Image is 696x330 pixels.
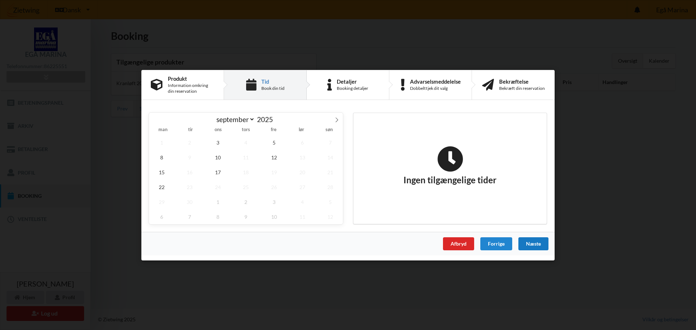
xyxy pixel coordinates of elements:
span: oktober 10, 2025 [261,209,287,224]
span: september 8, 2025 [149,150,174,164]
span: oktober 5, 2025 [318,194,343,209]
span: lør [287,128,315,132]
span: september 15, 2025 [149,164,174,179]
div: Bekræft din reservation [499,85,545,91]
span: oktober 12, 2025 [318,209,343,224]
span: oktober 11, 2025 [290,209,315,224]
span: oktober 9, 2025 [233,209,259,224]
span: september 10, 2025 [205,150,231,164]
span: september 6, 2025 [290,135,315,150]
span: september 5, 2025 [261,135,287,150]
div: Bekræftelse [499,78,545,84]
span: september 26, 2025 [261,179,287,194]
span: tir [177,128,204,132]
span: oktober 1, 2025 [205,194,231,209]
span: september 3, 2025 [205,135,231,150]
span: tors [232,128,260,132]
span: oktober 4, 2025 [290,194,315,209]
div: Tid [261,78,285,84]
span: oktober 8, 2025 [205,209,231,224]
span: september 24, 2025 [205,179,231,194]
span: september 25, 2025 [233,179,259,194]
span: oktober 6, 2025 [149,209,174,224]
span: oktober 2, 2025 [233,194,259,209]
div: Advarselsmeddelelse [410,78,461,84]
div: Information omkring din reservation [168,83,214,94]
span: september 21, 2025 [318,164,343,179]
span: september 12, 2025 [261,150,287,164]
span: september 1, 2025 [149,135,174,150]
span: september 7, 2025 [318,135,343,150]
span: september 18, 2025 [233,164,259,179]
span: september 4, 2025 [233,135,259,150]
span: september 28, 2025 [318,179,343,194]
select: Month [213,115,255,124]
span: fre [260,128,287,132]
div: Book din tid [261,85,285,91]
input: Year [255,115,279,124]
span: man [149,128,177,132]
div: Detaljer [337,78,368,84]
span: september 17, 2025 [205,164,231,179]
span: september 9, 2025 [177,150,203,164]
span: september 2, 2025 [177,135,203,150]
span: september 23, 2025 [177,179,203,194]
div: Afbryd [443,237,474,250]
span: september 30, 2025 [177,194,203,209]
span: september 11, 2025 [233,150,259,164]
div: Forrige [480,237,512,250]
div: Produkt [168,75,214,81]
span: oktober 7, 2025 [177,209,203,224]
span: september 22, 2025 [149,179,174,194]
span: september 29, 2025 [149,194,174,209]
span: september 20, 2025 [290,164,315,179]
span: september 27, 2025 [290,179,315,194]
span: ons [204,128,232,132]
div: Booking detaljer [337,85,368,91]
span: september 16, 2025 [177,164,203,179]
span: september 14, 2025 [318,150,343,164]
div: Næste [518,237,548,250]
span: september 19, 2025 [261,164,287,179]
h2: Ingen tilgængelige tider [403,146,497,185]
div: Dobbelttjek dit valg [410,85,461,91]
span: oktober 3, 2025 [261,194,287,209]
span: september 13, 2025 [290,150,315,164]
span: søn [315,128,343,132]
